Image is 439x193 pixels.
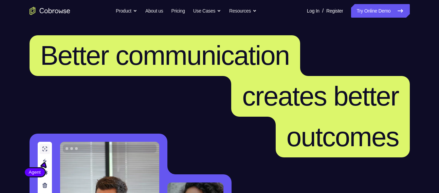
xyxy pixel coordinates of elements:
a: Try Online Demo [351,4,409,18]
span: creates better [242,81,399,111]
button: Product [116,4,137,18]
span: outcomes [287,122,399,152]
button: Resources [229,4,257,18]
span: Agent [25,169,45,176]
a: Log In [307,4,319,18]
span: / [322,7,324,15]
span: Better communication [40,40,290,71]
a: About us [145,4,163,18]
a: Pricing [171,4,185,18]
button: Use Cases [193,4,221,18]
a: Go to the home page [30,7,70,15]
a: Register [326,4,343,18]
